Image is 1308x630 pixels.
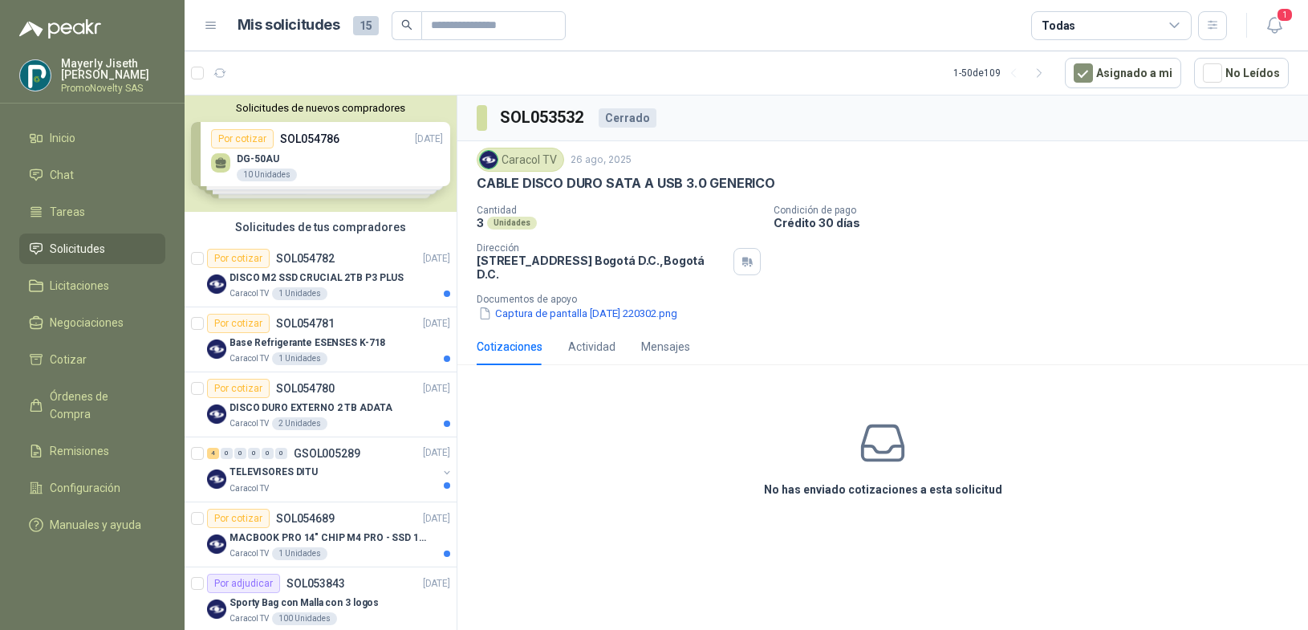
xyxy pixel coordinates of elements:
[230,335,385,351] p: Base Refrigerante ESENSES K-718
[207,314,270,333] div: Por cotizar
[185,307,457,372] a: Por cotizarSOL054781[DATE] Company LogoBase Refrigerante ESENSES K-718Caracol TV1 Unidades
[19,473,165,503] a: Configuración
[1194,58,1289,88] button: No Leídos
[230,547,269,560] p: Caracol TV
[230,530,429,546] p: MACBOOK PRO 14" CHIP M4 PRO - SSD 1TB RAM 24GB
[207,574,280,593] div: Por adjudicar
[774,216,1302,230] p: Crédito 30 días
[207,404,226,424] img: Company Logo
[480,151,498,169] img: Company Logo
[774,205,1302,216] p: Condición de pago
[50,479,120,497] span: Configuración
[185,96,457,212] div: Solicitudes de nuevos compradoresPor cotizarSOL054786[DATE] DG-50AU10 UnidadesPor cotizarSOL05478...
[423,381,450,396] p: [DATE]
[230,352,269,365] p: Caracol TV
[1276,7,1294,22] span: 1
[477,254,727,281] p: [STREET_ADDRESS] Bogotá D.C. , Bogotá D.C.
[230,465,318,481] p: TELEVISORES DITU
[50,388,150,423] span: Órdenes de Compra
[276,318,335,329] p: SOL054781
[1042,17,1075,35] div: Todas
[276,253,335,264] p: SOL054782
[50,442,109,460] span: Remisiones
[207,339,226,359] img: Company Logo
[248,448,260,459] div: 0
[276,383,335,394] p: SOL054780
[50,314,124,331] span: Negociaciones
[234,448,246,459] div: 0
[230,400,392,416] p: DISCO DURO EXTERNO 2 TB ADATA
[61,83,165,93] p: PromoNovelty SAS
[207,534,226,554] img: Company Logo
[19,307,165,338] a: Negociaciones
[272,287,327,300] div: 1 Unidades
[294,448,360,459] p: GSOL005289
[568,338,615,356] div: Actividad
[272,352,327,365] div: 1 Unidades
[230,482,269,495] p: Caracol TV
[207,448,219,459] div: 4
[207,469,226,489] img: Company Logo
[238,14,340,37] h1: Mis solicitudes
[20,60,51,91] img: Company Logo
[230,612,269,625] p: Caracol TV
[207,379,270,398] div: Por cotizar
[262,448,274,459] div: 0
[477,294,1302,305] p: Documentos de apoyo
[272,547,327,560] div: 1 Unidades
[61,58,165,80] p: Mayerly Jiseth [PERSON_NAME]
[207,509,270,528] div: Por cotizar
[276,513,335,524] p: SOL054689
[50,351,87,368] span: Cotizar
[423,251,450,266] p: [DATE]
[477,338,542,356] div: Cotizaciones
[477,175,775,192] p: CABLE DISCO DURO SATA A USB 3.0 GENERICO
[19,234,165,264] a: Solicitudes
[50,277,109,295] span: Licitaciones
[185,212,457,242] div: Solicitudes de tus compradores
[50,240,105,258] span: Solicitudes
[477,216,484,230] p: 3
[230,595,379,611] p: Sporty Bag con Malla con 3 logos
[272,417,327,430] div: 2 Unidades
[19,270,165,301] a: Licitaciones
[423,446,450,461] p: [DATE]
[50,516,141,534] span: Manuales y ayuda
[185,242,457,307] a: Por cotizarSOL054782[DATE] Company LogoDISCO M2 SSD CRUCIAL 2TB P3 PLUSCaracol TV1 Unidades
[230,270,404,286] p: DISCO M2 SSD CRUCIAL 2TB P3 PLUS
[207,249,270,268] div: Por cotizar
[221,448,233,459] div: 0
[477,242,727,254] p: Dirección
[19,344,165,375] a: Cotizar
[401,19,412,30] span: search
[207,274,226,294] img: Company Logo
[423,511,450,526] p: [DATE]
[50,203,85,221] span: Tareas
[19,160,165,190] a: Chat
[764,481,1002,498] h3: No has enviado cotizaciones a esta solicitud
[19,123,165,153] a: Inicio
[953,60,1052,86] div: 1 - 50 de 109
[286,578,345,589] p: SOL053843
[423,576,450,591] p: [DATE]
[19,197,165,227] a: Tareas
[275,448,287,459] div: 0
[19,381,165,429] a: Órdenes de Compra
[19,19,101,39] img: Logo peakr
[571,152,632,168] p: 26 ago, 2025
[19,436,165,466] a: Remisiones
[353,16,379,35] span: 15
[477,148,564,172] div: Caracol TV
[272,612,337,625] div: 100 Unidades
[185,502,457,567] a: Por cotizarSOL054689[DATE] Company LogoMACBOOK PRO 14" CHIP M4 PRO - SSD 1TB RAM 24GBCaracol TV1 ...
[50,166,74,184] span: Chat
[191,102,450,114] button: Solicitudes de nuevos compradores
[185,372,457,437] a: Por cotizarSOL054780[DATE] Company LogoDISCO DURO EXTERNO 2 TB ADATACaracol TV2 Unidades
[230,417,269,430] p: Caracol TV
[423,316,450,331] p: [DATE]
[19,510,165,540] a: Manuales y ayuda
[477,305,679,322] button: Captura de pantalla [DATE] 220302.png
[1260,11,1289,40] button: 1
[599,108,656,128] div: Cerrado
[1065,58,1181,88] button: Asignado a mi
